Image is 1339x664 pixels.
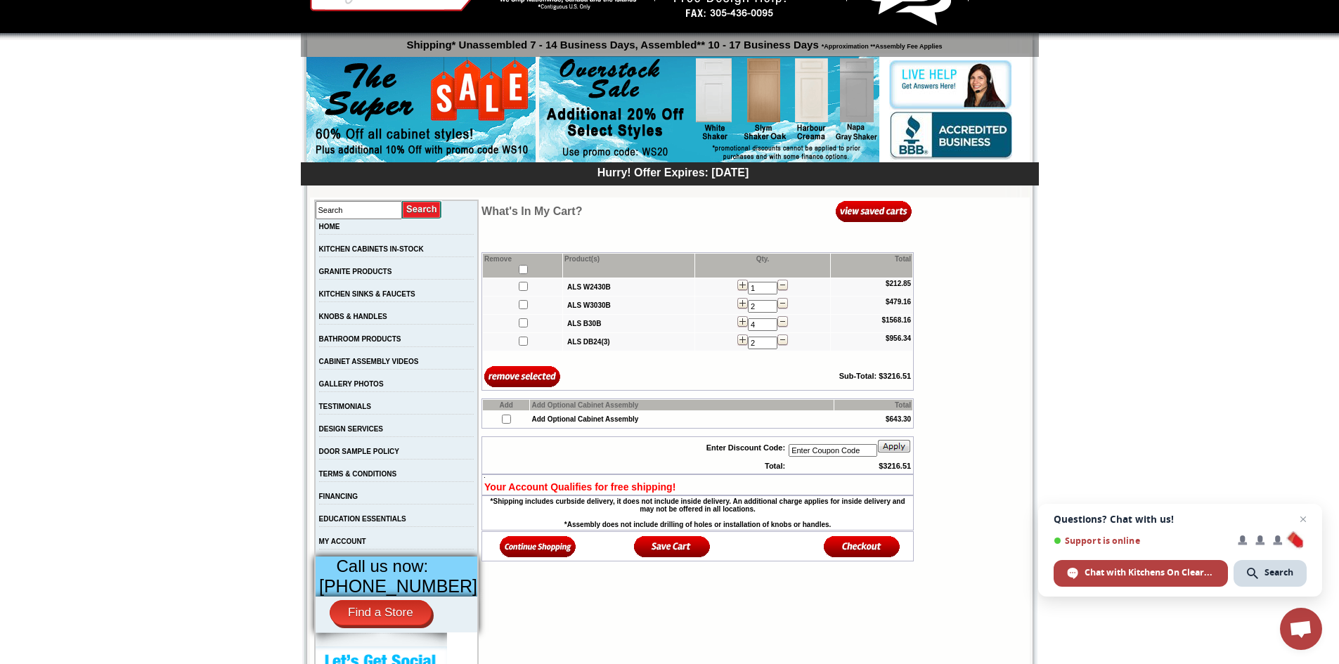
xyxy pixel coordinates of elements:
[1054,514,1307,525] span: Questions? Chat with us!
[836,200,912,223] img: View Saved Carts
[484,365,561,388] input: Remove Selected
[567,301,611,309] a: ALS W3030B
[483,400,529,410] td: Add
[530,400,833,410] td: Add Optional Cabinet Assembly
[319,380,384,388] a: GALLERY PHOTOS
[1295,511,1312,528] span: Close chat
[484,481,675,493] span: Your Account Qualifies for free shipping!
[319,515,406,523] a: EDUCATION ESSENTIALS
[1054,560,1228,587] div: Chat with Kitchens On Clearance
[886,298,911,306] b: $479.16
[319,576,477,596] span: [PHONE_NUMBER]
[319,223,340,230] a: HOME
[1234,560,1307,587] div: Search
[1264,566,1293,579] span: Search
[319,403,371,410] a: TESTIMONIALS
[886,280,911,287] b: $212.85
[319,425,384,433] a: DESIGN SERVICES
[765,462,785,470] b: Total:
[330,600,432,625] a: Find a Store
[319,448,399,455] a: DOOR SAMPLE POLICY
[1085,566,1215,579] span: Chat with Kitchens On Clearance
[564,521,832,528] b: *Assembly does not include drilling of holes or installation of knobs or handles.
[319,268,392,275] a: GRANITE PRODUCTS
[319,358,419,365] a: CABINET ASSEMBLY VIDEOS
[319,335,401,343] a: BATHROOM PRODUCTS
[308,32,1039,51] p: Shipping* Unassembled 7 - 14 Business Days, Assembled** 10 - 17 Business Days
[337,556,429,575] span: Call us now:
[877,439,911,453] img: apply_button.gif
[481,200,709,223] td: What's In My Cart?
[1054,535,1228,546] span: Support is online
[634,535,711,558] img: Save Cart
[881,316,911,324] b: $1568.16
[819,39,943,50] span: *Approximation **Assembly Fee Applies
[834,400,912,410] td: Total
[402,200,442,219] input: Submit
[879,462,911,470] b: $3216.51
[319,290,415,298] a: KITCHEN SINKS & FAUCETS
[706,443,785,452] b: Enter Discount Code:
[319,470,397,478] a: TERMS & CONDITIONS
[1280,608,1322,650] div: Open chat
[567,338,610,346] a: ALS DB24(3)
[319,538,366,545] a: MY ACCOUNT
[531,415,638,423] b: Add Optional Cabinet Assembly
[695,254,831,278] td: Qty.
[500,535,576,558] img: Continue Shopping
[824,535,900,558] img: Checkout
[319,493,358,500] a: FINANCING
[319,245,424,253] a: KITCHEN CABINETS IN-STOCK
[491,497,905,513] b: *Shipping includes curbside delivery, it does not include inside delivery. An additional charge a...
[886,415,911,423] b: $643.30
[483,254,562,278] td: Remove
[567,320,601,327] a: ALS B30B
[839,372,912,380] b: Sub-Total: $3216.51
[567,283,611,291] a: ALS W2430B
[563,254,694,278] td: Product(s)
[831,254,912,278] td: Total
[886,334,911,342] b: $956.34
[319,313,387,320] a: KNOBS & HANDLES
[308,164,1039,179] div: Hurry! Offer Expires: [DATE]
